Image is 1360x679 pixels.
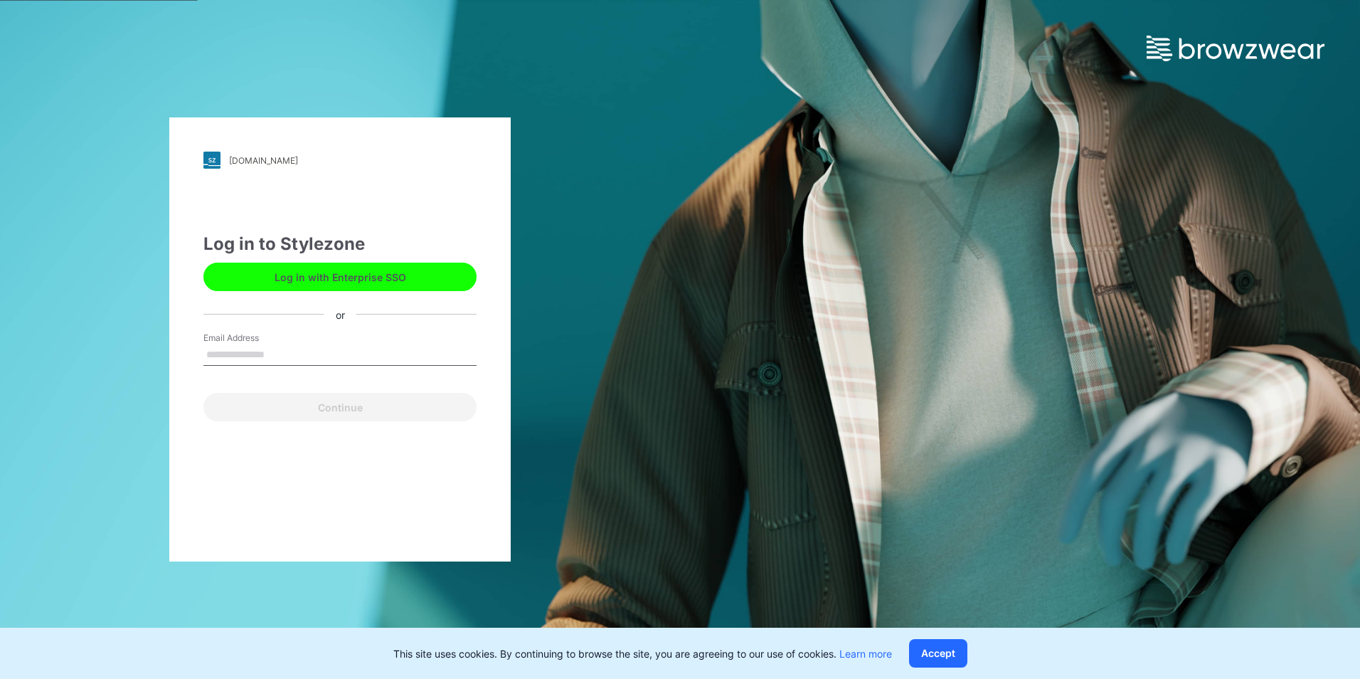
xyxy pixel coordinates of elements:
div: Log in to Stylezone [203,231,477,257]
label: Email Address [203,332,303,344]
a: [DOMAIN_NAME] [203,152,477,169]
div: [DOMAIN_NAME] [229,155,298,166]
img: stylezone-logo.562084cfcfab977791bfbf7441f1a819.svg [203,152,221,169]
button: Accept [909,639,967,668]
img: browzwear-logo.e42bd6dac1945053ebaf764b6aa21510.svg [1147,36,1324,61]
button: Log in with Enterprise SSO [203,263,477,291]
p: This site uses cookies. By continuing to browse the site, you are agreeing to our use of cookies. [393,646,892,661]
div: or [324,307,356,322]
a: Learn more [839,648,892,660]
